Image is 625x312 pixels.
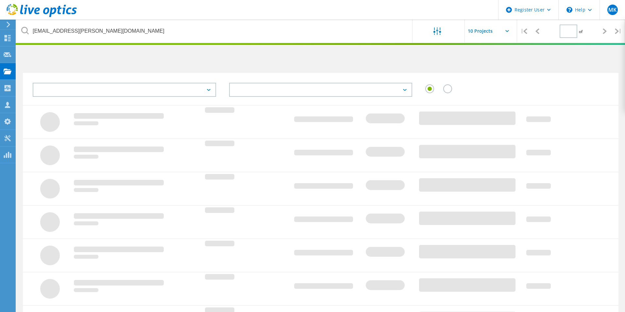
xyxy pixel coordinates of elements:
[608,7,617,12] span: MK
[16,20,413,43] input: undefined
[566,7,572,13] svg: \n
[579,29,583,34] span: of
[612,20,625,43] div: |
[517,20,531,43] div: |
[7,14,77,18] a: Live Optics Dashboard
